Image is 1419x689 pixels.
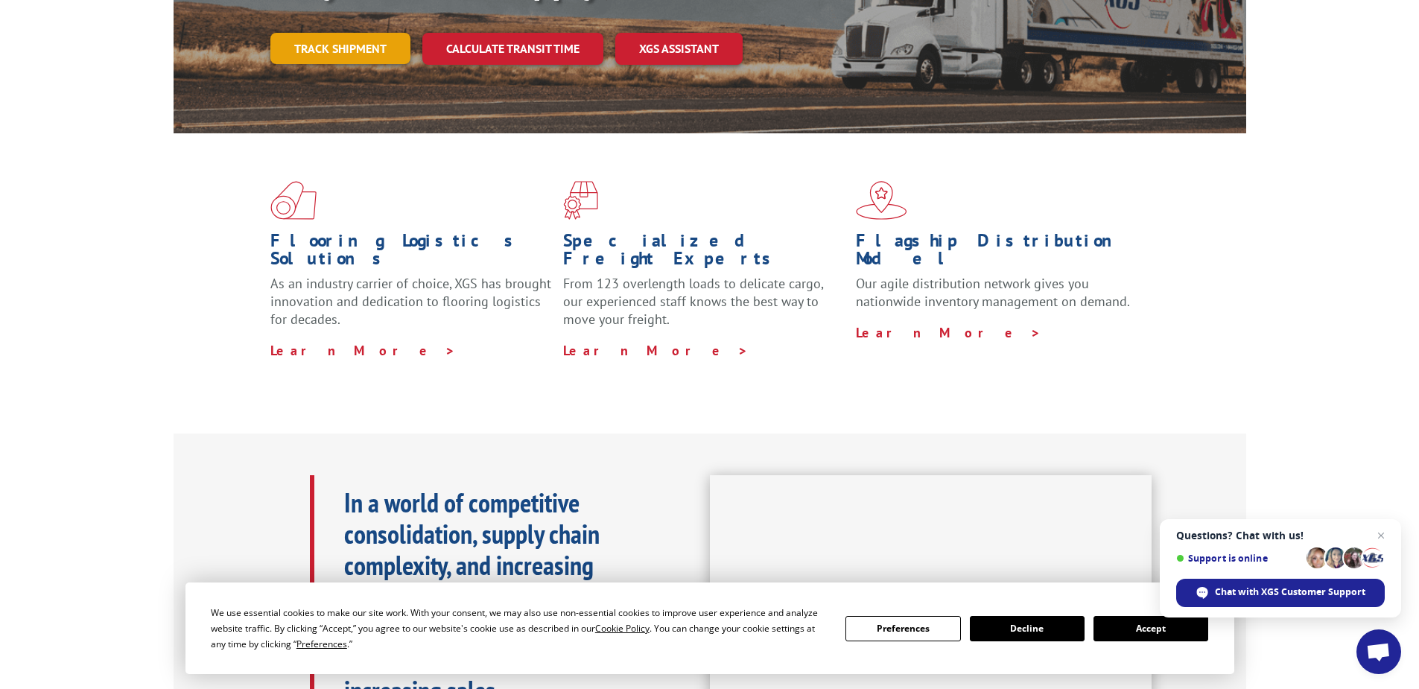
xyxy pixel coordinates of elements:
[595,622,650,635] span: Cookie Policy
[270,33,410,64] a: Track shipment
[856,275,1130,310] span: Our agile distribution network gives you nationwide inventory management on demand.
[563,342,749,359] a: Learn More >
[970,616,1085,641] button: Decline
[856,232,1137,275] h1: Flagship Distribution Model
[1176,530,1385,542] span: Questions? Chat with us!
[1356,629,1401,674] div: Open chat
[270,342,456,359] a: Learn More >
[615,33,743,65] a: XGS ASSISTANT
[270,275,551,328] span: As an industry carrier of choice, XGS has brought innovation and dedication to flooring logistics...
[1372,527,1390,544] span: Close chat
[563,181,598,220] img: xgs-icon-focused-on-flooring-red
[563,232,845,275] h1: Specialized Freight Experts
[856,181,907,220] img: xgs-icon-flagship-distribution-model-red
[296,638,347,650] span: Preferences
[845,616,960,641] button: Preferences
[185,582,1234,674] div: Cookie Consent Prompt
[1093,616,1208,641] button: Accept
[1176,553,1301,564] span: Support is online
[1215,585,1365,599] span: Chat with XGS Customer Support
[563,275,845,341] p: From 123 overlength loads to delicate cargo, our experienced staff knows the best way to move you...
[422,33,603,65] a: Calculate transit time
[270,181,317,220] img: xgs-icon-total-supply-chain-intelligence-red
[211,605,828,652] div: We use essential cookies to make our site work. With your consent, we may also use non-essential ...
[856,324,1041,341] a: Learn More >
[1176,579,1385,607] div: Chat with XGS Customer Support
[270,232,552,275] h1: Flooring Logistics Solutions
